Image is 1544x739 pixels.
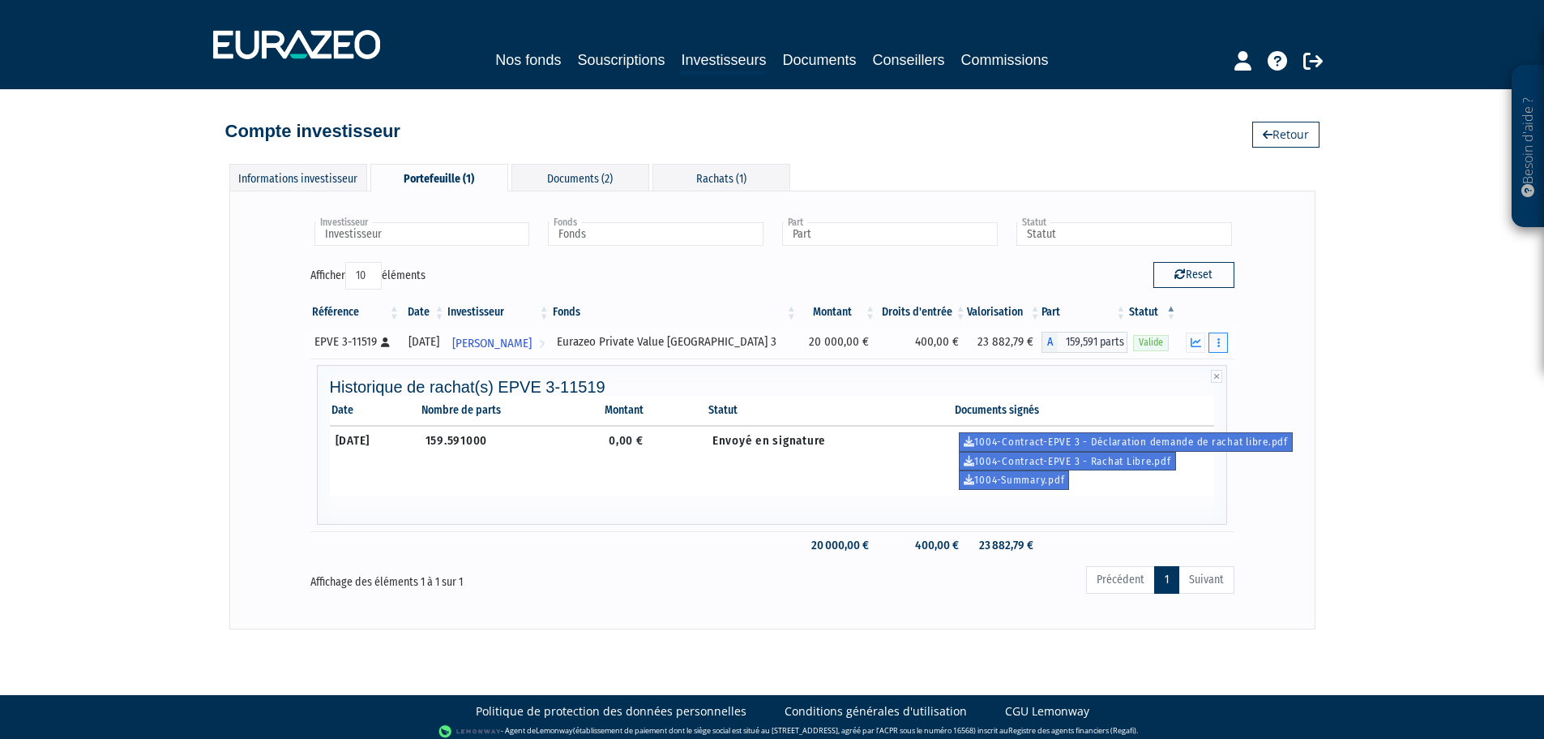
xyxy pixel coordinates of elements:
[967,531,1041,560] td: 23 882,79 €
[961,49,1049,71] a: Commissions
[783,49,857,71] a: Documents
[345,262,382,290] select: Afficheréléments
[536,726,573,737] a: Lemonway
[707,396,953,426] th: Statut
[577,49,665,71] a: Souscriptions
[1133,335,1169,350] span: Valide
[1041,332,1127,353] div: A - Eurazeo Private Value Europe 3
[381,337,390,347] i: [Français] Personne physique
[1008,726,1136,737] a: Registre des agents financiers (Regafi)
[446,299,550,326] th: Investisseur: activer pour trier la colonne par ordre croissant
[1127,299,1178,326] th: Statut : activer pour trier la colonne par ordre d&eacute;croissant
[1153,262,1234,288] button: Reset
[229,164,367,191] div: Informations investisseur
[785,703,967,720] a: Conditions générales d'utilisation
[476,703,746,720] a: Politique de protection des données personnelles
[959,432,1293,452] a: 1004-Contract-EPVE 3 - Déclaration demande de rachat libre.pdf
[511,164,649,191] div: Documents (2)
[330,426,420,496] td: [DATE]
[401,299,447,326] th: Date: activer pour trier la colonne par ordre croissant
[1041,332,1058,353] span: A
[370,164,508,191] div: Portefeuille (1)
[1005,703,1089,720] a: CGU Lemonway
[707,426,953,496] td: Envoyé en signature
[603,396,707,426] th: Montant
[798,299,877,326] th: Montant: activer pour trier la colonne par ordre croissant
[213,30,380,59] img: 1732889491-logotype_eurazeo_blanc_rvb.png
[310,299,401,326] th: Référence : activer pour trier la colonne par ordre croissant
[959,470,1070,490] a: 1004-Summary.pdf
[877,299,967,326] th: Droits d'entrée: activer pour trier la colonne par ordre croissant
[420,426,603,496] td: 159.591000
[407,333,441,350] div: [DATE]
[681,49,766,74] a: Investisseurs
[551,299,798,326] th: Fonds: activer pour trier la colonne par ordre croissant
[877,326,967,359] td: 400,00 €
[967,299,1041,326] th: Valorisation: activer pour trier la colonne par ordre croissant
[330,396,420,426] th: Date
[1252,122,1319,148] a: Retour
[1154,566,1179,594] a: 1
[420,396,603,426] th: Nombre de parts
[452,329,532,359] span: [PERSON_NAME]
[652,164,790,191] div: Rachats (1)
[330,378,1215,396] h4: Historique de rachat(s) EPVE 3-11519
[225,122,400,141] h4: Compte investisseur
[798,531,877,560] td: 20 000,00 €
[959,452,1176,471] a: 1004-Contract-EPVE 3 - Rachat Libre.pdf
[1519,74,1538,220] p: Besoin d'aide ?
[798,326,877,359] td: 20 000,00 €
[495,49,561,71] a: Nos fonds
[873,49,945,71] a: Conseillers
[877,531,967,560] td: 400,00 €
[539,329,545,359] i: Voir l'investisseur
[310,262,426,290] label: Afficher éléments
[310,565,682,591] div: Affichage des éléments 1 à 1 sur 1
[1058,332,1127,353] span: 159,591 parts
[967,326,1041,359] td: 23 882,79 €
[1041,299,1127,326] th: Part: activer pour trier la colonne par ordre croissant
[953,396,1215,426] th: Documents signés
[557,333,793,350] div: Eurazeo Private Value [GEOGRAPHIC_DATA] 3
[603,426,707,496] td: 0,00 €
[314,333,396,350] div: EPVE 3-11519
[446,326,550,359] a: [PERSON_NAME]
